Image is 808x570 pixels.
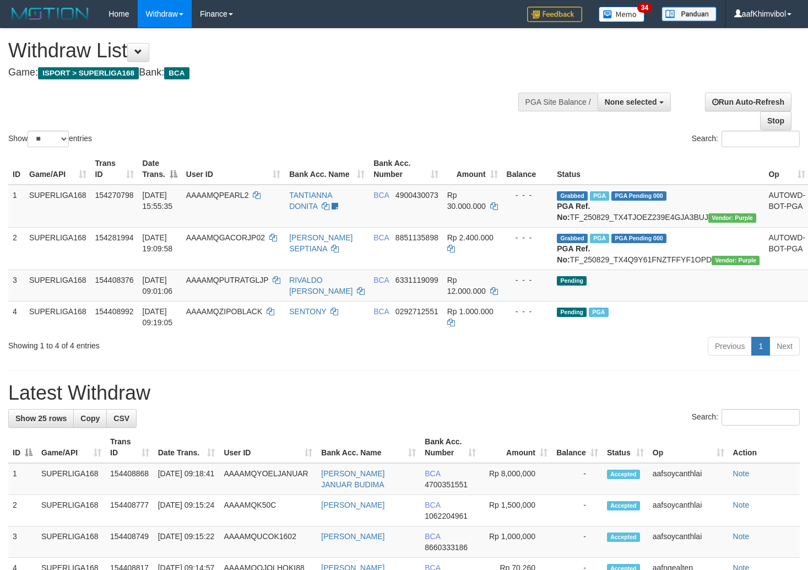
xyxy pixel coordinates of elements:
span: Rp 1.000.000 [447,307,494,316]
td: [DATE] 09:15:24 [154,495,220,526]
h1: Withdraw List [8,40,528,62]
div: - - - [507,190,549,201]
td: 1 [8,185,25,228]
span: AAAAMQGACORJP02 [186,233,265,242]
td: 2 [8,227,25,270]
h1: Latest Withdraw [8,382,800,404]
img: panduan.png [661,7,717,21]
span: Copy 0292712551 to clipboard [395,307,438,316]
a: 1 [751,337,770,356]
th: Date Trans.: activate to sort column ascending [154,432,220,463]
td: SUPERLIGA168 [25,185,91,228]
a: Copy [73,409,107,428]
td: 1 [8,463,37,495]
td: AAAAMQUCOK1602 [219,526,317,558]
span: Accepted [607,533,640,542]
td: 3 [8,526,37,558]
th: ID: activate to sort column descending [8,432,37,463]
td: SUPERLIGA168 [25,227,91,270]
span: BCA [425,532,440,541]
td: aafsoycanthlai [648,463,729,495]
a: [PERSON_NAME] JANUAR BUDIMA [321,469,384,489]
span: Copy 4700351551 to clipboard [425,480,468,489]
th: Game/API: activate to sort column ascending [25,153,91,185]
td: 4 [8,301,25,332]
input: Search: [722,409,800,426]
td: aafsoycanthlai [648,526,729,558]
a: RIVALDO [PERSON_NAME] [289,276,353,295]
th: User ID: activate to sort column ascending [219,432,317,463]
td: 154408868 [106,463,154,495]
span: [DATE] 09:19:05 [143,307,173,327]
span: ISPORT > SUPERLIGA168 [38,67,139,79]
span: [DATE] 09:01:06 [143,276,173,295]
span: Accepted [607,470,640,479]
label: Show entries [8,131,92,147]
span: Pending [557,308,587,317]
th: Date Trans.: activate to sort column descending [138,153,182,185]
th: Status [552,153,764,185]
span: Rp 2.400.000 [447,233,494,242]
th: Bank Acc. Number: activate to sort column ascending [420,432,480,463]
span: BCA [425,501,440,509]
td: TF_250829_TX4TJOEZ239E4GJA3BUJ [552,185,764,228]
th: Trans ID: activate to sort column ascending [106,432,154,463]
a: Show 25 rows [8,409,74,428]
td: 3 [8,270,25,301]
span: Grabbed [557,234,588,243]
td: - [552,526,603,558]
span: Grabbed [557,191,588,201]
a: Note [733,532,750,541]
a: TANTIANNA DONITA [289,191,332,211]
th: Game/API: activate to sort column ascending [37,432,106,463]
td: [DATE] 09:15:22 [154,526,220,558]
span: Pending [557,276,587,286]
h4: Game: Bank: [8,67,528,78]
b: PGA Ref. No: [557,244,590,264]
span: 154408376 [95,276,134,284]
span: BCA [373,191,389,200]
img: Button%20Memo.svg [599,7,645,22]
span: AAAAMQPEARL2 [186,191,249,200]
a: [PERSON_NAME] [321,532,384,541]
td: SUPERLIGA168 [25,301,91,332]
td: - [552,495,603,526]
span: 154270798 [95,191,134,200]
th: Bank Acc. Number: activate to sort column ascending [369,153,443,185]
a: CSV [106,409,137,428]
td: SUPERLIGA168 [25,270,91,301]
span: Rp 12.000.000 [447,276,486,295]
th: Action [729,432,800,463]
span: AAAAMQZIPOBLACK [186,307,262,316]
a: Next [769,337,800,356]
label: Search: [692,131,800,147]
td: SUPERLIGA168 [37,495,106,526]
td: Rp 1,500,000 [480,495,552,526]
span: Copy 8851135898 to clipboard [395,233,438,242]
div: - - - [507,232,549,243]
div: - - - [507,275,549,286]
img: Feedback.jpg [527,7,582,22]
th: User ID: activate to sort column ascending [182,153,285,185]
span: [DATE] 19:09:58 [143,233,173,253]
td: TF_250829_TX4Q9Y61FNZTFFYF1OPD [552,227,764,270]
a: SENTONY [289,307,326,316]
td: SUPERLIGA168 [37,463,106,495]
span: PGA Pending [611,191,666,201]
span: Marked by aafnonsreyleab [590,234,609,243]
span: Vendor URL: https://trx4.1velocity.biz [708,213,756,223]
span: Vendor URL: https://trx4.1velocity.biz [712,256,760,265]
span: CSV [113,414,129,423]
a: [PERSON_NAME] SEPTIANA [289,233,353,253]
label: Search: [692,409,800,426]
td: - [552,463,603,495]
span: BCA [373,307,389,316]
span: Copy 1062204961 to clipboard [425,512,468,520]
td: 154408777 [106,495,154,526]
td: aafsoycanthlai [648,495,729,526]
th: Trans ID: activate to sort column ascending [91,153,138,185]
img: MOTION_logo.png [8,6,92,22]
button: None selected [598,93,671,111]
span: Marked by aafmaleo [590,191,609,201]
th: Status: activate to sort column ascending [603,432,648,463]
